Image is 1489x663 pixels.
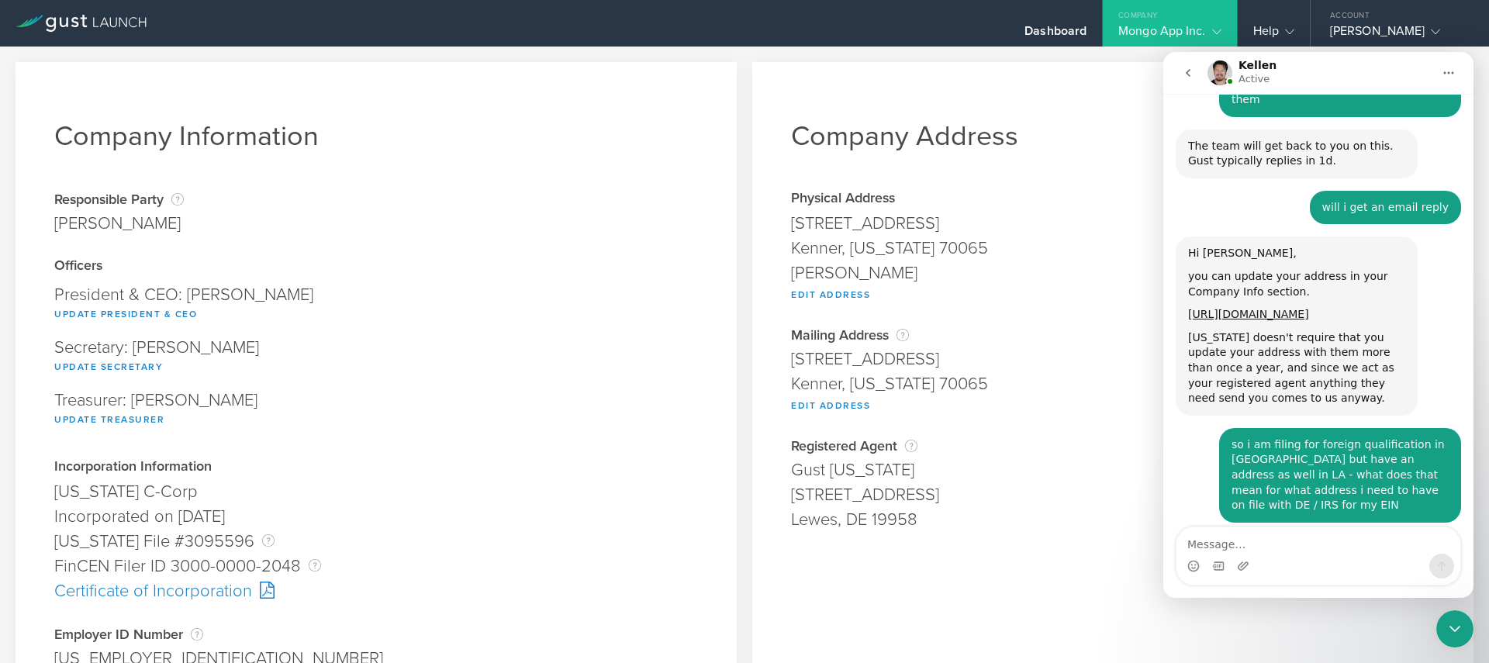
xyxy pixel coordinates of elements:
[54,529,698,554] div: [US_STATE] File #3095596
[791,192,1435,207] div: Physical Address
[791,261,1435,285] div: [PERSON_NAME]
[54,331,698,384] div: Secretary: [PERSON_NAME]
[1253,23,1294,47] div: Help
[54,384,698,437] div: Treasurer: [PERSON_NAME]
[791,371,1435,396] div: Kenner, [US_STATE] 70065
[791,119,1435,153] h1: Company Address
[54,410,164,429] button: Update Treasurer
[54,211,184,236] div: [PERSON_NAME]
[54,278,698,331] div: President & CEO: [PERSON_NAME]
[54,119,698,153] h1: Company Information
[791,507,1435,532] div: Lewes, DE 19958
[1163,52,1473,598] iframe: Intercom live chat
[1436,610,1473,647] iframe: Intercom live chat
[54,504,698,529] div: Incorporated on [DATE]
[1330,23,1462,47] div: [PERSON_NAME]
[791,438,1435,454] div: Registered Agent
[791,285,870,304] button: Edit Address
[54,357,163,376] button: Update Secretary
[791,396,870,415] button: Edit Address
[54,578,698,603] div: Certificate of Incorporation
[791,236,1435,261] div: Kenner, [US_STATE] 70065
[791,458,1435,482] div: Gust [US_STATE]
[1118,23,1221,47] div: Mongo App Inc.
[54,259,698,275] div: Officers
[791,347,1435,371] div: [STREET_ADDRESS]
[54,192,184,207] div: Responsible Party
[54,479,698,504] div: [US_STATE] C-Corp
[791,211,1435,236] div: [STREET_ADDRESS]
[54,305,197,323] button: Update President & CEO
[54,627,698,642] div: Employer ID Number
[791,327,1435,343] div: Mailing Address
[54,460,698,475] div: Incorporation Information
[791,482,1435,507] div: [STREET_ADDRESS]
[54,554,698,578] div: FinCEN Filer ID 3000-0000-2048
[1024,23,1087,47] div: Dashboard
